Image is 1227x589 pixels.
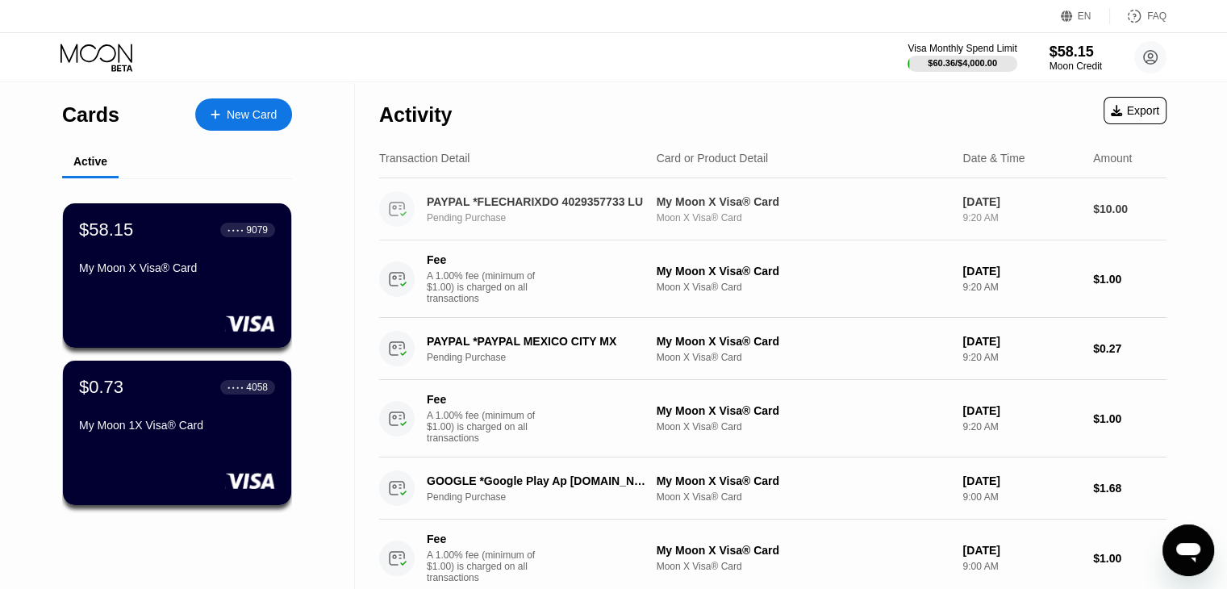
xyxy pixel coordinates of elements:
[908,43,1016,72] div: Visa Monthly Spend Limit$60.36/$4,000.00
[657,265,950,278] div: My Moon X Visa® Card
[246,382,268,393] div: 4058
[962,352,1080,363] div: 9:20 AM
[1110,8,1166,24] div: FAQ
[427,533,540,545] div: Fee
[379,240,1166,318] div: FeeA 1.00% fee (minimum of $1.00) is charged on all transactionsMy Moon X Visa® CardMoon X Visa® ...
[427,352,665,363] div: Pending Purchase
[79,219,133,240] div: $58.15
[1093,273,1166,286] div: $1.00
[1162,524,1214,576] iframe: Button to launch messaging window, conversation in progress
[427,212,665,223] div: Pending Purchase
[962,474,1080,487] div: [DATE]
[962,335,1080,348] div: [DATE]
[379,457,1166,520] div: GOOGLE *Google Play Ap [DOMAIN_NAME][URL]Pending PurchaseMy Moon X Visa® CardMoon X Visa® Card[DA...
[1078,10,1091,22] div: EN
[657,335,950,348] div: My Moon X Visa® Card
[657,212,950,223] div: Moon X Visa® Card
[962,544,1080,557] div: [DATE]
[63,203,291,348] div: $58.15● ● ● ●9079My Moon X Visa® Card
[657,561,950,572] div: Moon X Visa® Card
[657,152,769,165] div: Card or Product Detail
[962,265,1080,278] div: [DATE]
[79,419,275,432] div: My Moon 1X Visa® Card
[657,474,950,487] div: My Moon X Visa® Card
[379,178,1166,240] div: PAYPAL *FLECHARIXDO 4029357733 LUPending PurchaseMy Moon X Visa® CardMoon X Visa® Card[DATE]9:20 ...
[427,253,540,266] div: Fee
[1111,104,1159,117] div: Export
[427,549,548,583] div: A 1.00% fee (minimum of $1.00) is charged on all transactions
[1093,482,1166,495] div: $1.68
[1050,61,1102,72] div: Moon Credit
[1093,203,1166,215] div: $10.00
[379,103,452,127] div: Activity
[62,103,119,127] div: Cards
[73,155,107,168] div: Active
[427,491,665,503] div: Pending Purchase
[657,404,950,417] div: My Moon X Visa® Card
[379,380,1166,457] div: FeeA 1.00% fee (minimum of $1.00) is charged on all transactionsMy Moon X Visa® CardMoon X Visa® ...
[427,393,540,406] div: Fee
[1093,342,1166,355] div: $0.27
[1093,152,1132,165] div: Amount
[1050,44,1102,72] div: $58.15Moon Credit
[427,195,648,208] div: PAYPAL *FLECHARIXDO 4029357733 LU
[1093,412,1166,425] div: $1.00
[1050,44,1102,61] div: $58.15
[1147,10,1166,22] div: FAQ
[657,352,950,363] div: Moon X Visa® Card
[962,195,1080,208] div: [DATE]
[195,98,292,131] div: New Card
[962,421,1080,432] div: 9:20 AM
[79,261,275,274] div: My Moon X Visa® Card
[657,421,950,432] div: Moon X Visa® Card
[427,410,548,444] div: A 1.00% fee (minimum of $1.00) is charged on all transactions
[657,491,950,503] div: Moon X Visa® Card
[962,491,1080,503] div: 9:00 AM
[427,335,648,348] div: PAYPAL *PAYPAL MEXICO CITY MX
[379,318,1166,380] div: PAYPAL *PAYPAL MEXICO CITY MXPending PurchaseMy Moon X Visa® CardMoon X Visa® Card[DATE]9:20 AM$0.27
[227,228,244,232] div: ● ● ● ●
[79,377,123,398] div: $0.73
[657,282,950,293] div: Moon X Visa® Card
[246,224,268,236] div: 9079
[427,474,648,487] div: GOOGLE *Google Play Ap [DOMAIN_NAME][URL]
[908,43,1016,54] div: Visa Monthly Spend Limit
[227,385,244,390] div: ● ● ● ●
[1093,552,1166,565] div: $1.00
[962,561,1080,572] div: 9:00 AM
[227,108,277,122] div: New Card
[1061,8,1110,24] div: EN
[962,212,1080,223] div: 9:20 AM
[962,282,1080,293] div: 9:20 AM
[657,195,950,208] div: My Moon X Visa® Card
[1104,97,1166,124] div: Export
[379,152,470,165] div: Transaction Detail
[962,152,1025,165] div: Date & Time
[928,58,997,68] div: $60.36 / $4,000.00
[962,404,1080,417] div: [DATE]
[63,361,291,505] div: $0.73● ● ● ●4058My Moon 1X Visa® Card
[427,270,548,304] div: A 1.00% fee (minimum of $1.00) is charged on all transactions
[657,544,950,557] div: My Moon X Visa® Card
